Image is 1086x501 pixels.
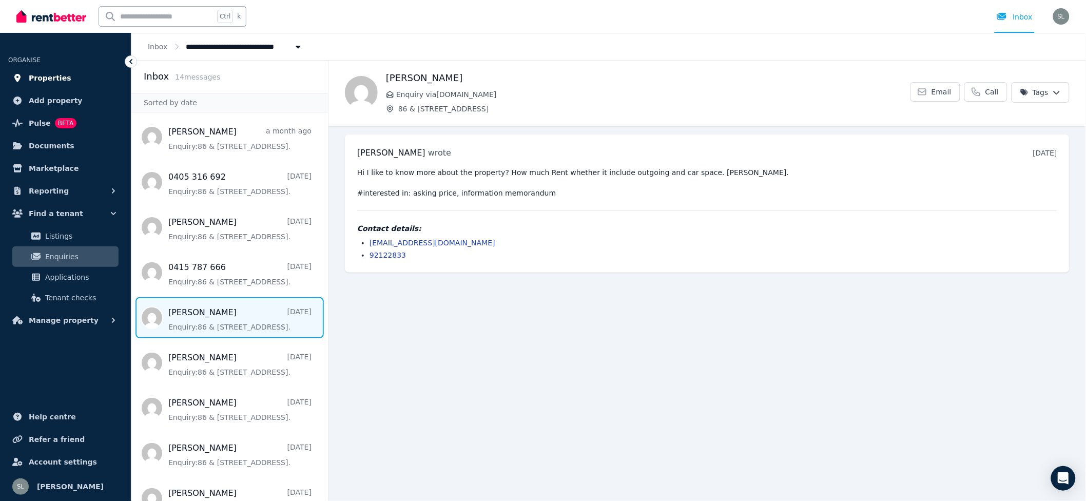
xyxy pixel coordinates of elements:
[8,429,123,450] a: Refer a friend
[12,287,119,308] a: Tenant checks
[144,69,169,84] h2: Inbox
[396,89,910,100] span: Enquiry via [DOMAIN_NAME]
[168,261,312,287] a: 0415 787 666[DATE]Enquiry:86 & [STREET_ADDRESS].
[1012,82,1070,103] button: Tags
[345,76,378,109] img: Bettye Lee
[370,239,495,247] a: [EMAIL_ADDRESS][DOMAIN_NAME]
[1053,8,1070,25] img: Sandy Luo
[8,90,123,111] a: Add property
[29,94,83,107] span: Add property
[8,113,123,133] a: PulseBETA
[8,452,123,472] a: Account settings
[16,9,86,24] img: RentBetter
[1051,466,1076,491] div: Open Intercom Messenger
[8,407,123,427] a: Help centre
[8,68,123,88] a: Properties
[29,117,51,129] span: Pulse
[237,12,241,21] span: k
[168,216,312,242] a: [PERSON_NAME][DATE]Enquiry:86 & [STREET_ADDRESS].
[29,314,99,326] span: Manage property
[932,87,952,97] span: Email
[168,397,312,422] a: [PERSON_NAME][DATE]Enquiry:86 & [STREET_ADDRESS].
[29,433,85,446] span: Refer a friend
[29,162,79,175] span: Marketplace
[964,82,1007,102] a: Call
[985,87,999,97] span: Call
[8,203,123,224] button: Find a tenant
[29,411,76,423] span: Help centre
[45,271,114,283] span: Applications
[12,246,119,267] a: Enquiries
[217,10,233,23] span: Ctrl
[8,158,123,179] a: Marketplace
[168,352,312,377] a: [PERSON_NAME][DATE]Enquiry:86 & [STREET_ADDRESS].
[29,140,74,152] span: Documents
[370,251,406,259] a: 92122833
[1033,149,1057,157] time: [DATE]
[398,104,910,114] span: 86 & [STREET_ADDRESS]
[8,136,123,156] a: Documents
[428,148,451,158] span: wrote
[148,43,167,51] a: Inbox
[357,223,1057,234] h4: Contact details:
[168,442,312,468] a: [PERSON_NAME][DATE]Enquiry:86 & [STREET_ADDRESS].
[357,167,1057,198] pre: Hi I like to know more about the property? How much Rent whether it include outgoing and car spac...
[45,292,114,304] span: Tenant checks
[45,250,114,263] span: Enquiries
[168,171,312,197] a: 0405 316 692[DATE]Enquiry:86 & [STREET_ADDRESS].
[131,33,320,60] nav: Breadcrumb
[29,207,83,220] span: Find a tenant
[8,310,123,331] button: Manage property
[29,456,97,468] span: Account settings
[55,118,76,128] span: BETA
[29,72,71,84] span: Properties
[386,71,910,85] h1: [PERSON_NAME]
[175,73,220,81] span: 14 message s
[910,82,960,102] a: Email
[12,478,29,495] img: Sandy Luo
[8,181,123,201] button: Reporting
[168,126,312,151] a: [PERSON_NAME]a month agoEnquiry:86 & [STREET_ADDRESS].
[357,148,425,158] span: [PERSON_NAME]
[29,185,69,197] span: Reporting
[1020,87,1049,98] span: Tags
[12,267,119,287] a: Applications
[45,230,114,242] span: Listings
[131,93,328,112] div: Sorted by date
[8,56,41,64] span: ORGANISE
[997,12,1033,22] div: Inbox
[37,480,104,493] span: [PERSON_NAME]
[12,226,119,246] a: Listings
[168,306,312,332] a: [PERSON_NAME][DATE]Enquiry:86 & [STREET_ADDRESS].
